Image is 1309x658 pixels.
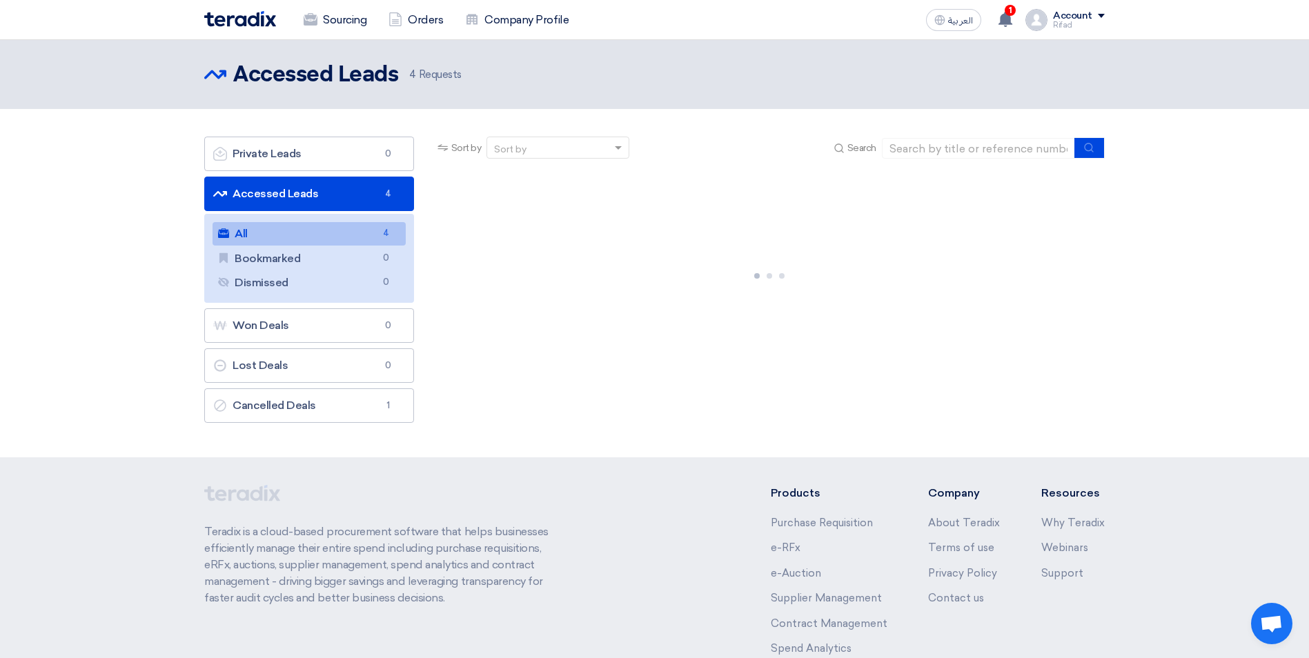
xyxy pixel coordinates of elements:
[928,541,994,554] a: Terms of use
[204,524,564,606] p: Teradix is a cloud-based procurement software that helps businesses efficiently manage their enti...
[213,222,406,246] a: All
[1025,9,1047,31] img: profile_test.png
[380,147,397,161] span: 0
[928,485,1000,501] li: Company
[204,177,414,211] a: Accessed Leads4
[771,592,882,604] a: Supplier Management
[409,68,416,81] span: 4
[380,319,397,332] span: 0
[1041,567,1083,579] a: Support
[928,567,997,579] a: Privacy Policy
[847,141,876,155] span: Search
[451,141,482,155] span: Sort by
[213,271,406,295] a: Dismissed
[204,388,414,423] a: Cancelled Deals1
[204,11,276,27] img: Teradix logo
[233,61,398,89] h2: Accessed Leads
[771,642,852,655] a: Spend Analytics
[204,308,414,343] a: Won Deals0
[378,275,395,290] span: 0
[771,567,821,579] a: e-Auction
[380,187,397,201] span: 4
[213,247,406,270] a: Bookmarked
[771,485,887,501] li: Products
[1041,517,1105,529] a: Why Teradix
[882,138,1075,159] input: Search by title or reference number
[1251,603,1292,644] a: Open chat
[409,67,462,83] span: Requests
[380,359,397,372] span: 0
[928,517,1000,529] a: About Teradix
[948,16,973,26] span: العربية
[1041,485,1105,501] li: Resources
[1053,21,1105,29] div: Rifad
[771,517,873,529] a: Purchase Requisition
[293,5,377,35] a: Sourcing
[204,137,414,171] a: Private Leads0
[1005,5,1016,16] span: 1
[1041,541,1088,554] a: Webinars
[377,5,454,35] a: Orders
[380,399,397,412] span: 1
[771,617,887,630] a: Contract Management
[494,142,526,157] div: Sort by
[454,5,580,35] a: Company Profile
[204,348,414,383] a: Lost Deals0
[1053,10,1092,22] div: Account
[378,226,395,241] span: 4
[928,592,984,604] a: Contact us
[378,251,395,266] span: 0
[771,541,800,554] a: e-RFx
[926,9,981,31] button: العربية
